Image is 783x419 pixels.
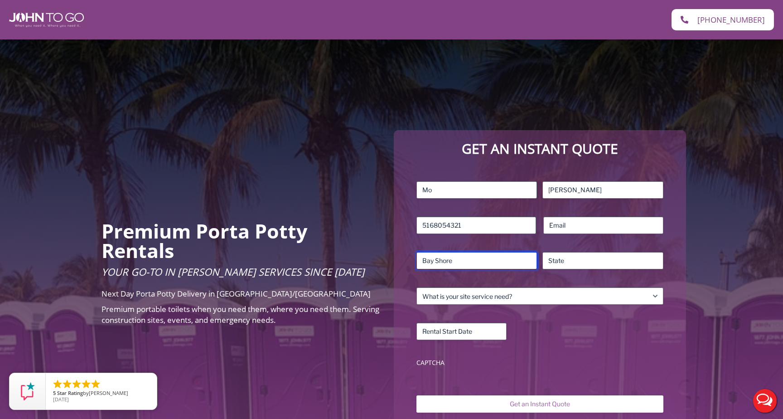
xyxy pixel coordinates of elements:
[416,323,507,340] input: Rental Start Date
[19,382,37,400] img: Review Rating
[53,390,56,396] span: 5
[543,217,663,234] input: Email
[416,395,663,413] input: Get an Instant Quote
[403,139,677,159] p: Get an Instant Quote
[697,16,765,24] span: [PHONE_NUMBER]
[542,252,663,269] input: State
[542,181,663,199] input: Last Name
[53,390,150,397] span: by
[53,396,69,403] span: [DATE]
[101,265,364,278] span: Your Go-To in [PERSON_NAME] Services Since [DATE]
[416,252,537,269] input: City
[71,379,82,390] li: 
[81,379,92,390] li: 
[9,13,84,27] img: John To Go
[101,221,380,260] h2: Premium Porta Potty Rentals
[101,304,379,325] span: Premium portable toilets when you need them, where you need them. Serving construction sites, eve...
[416,181,537,199] input: First Name
[62,379,72,390] li: 
[90,379,101,390] li: 
[101,288,371,299] span: Next Day Porta Potty Delivery in [GEOGRAPHIC_DATA]/[GEOGRAPHIC_DATA]
[672,9,774,30] a: [PHONE_NUMBER]
[747,383,783,419] button: Live Chat
[52,379,63,390] li: 
[57,390,83,396] span: Star Rating
[416,217,536,234] input: Phone
[89,390,128,396] span: [PERSON_NAME]
[416,358,663,367] label: CAPTCHA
